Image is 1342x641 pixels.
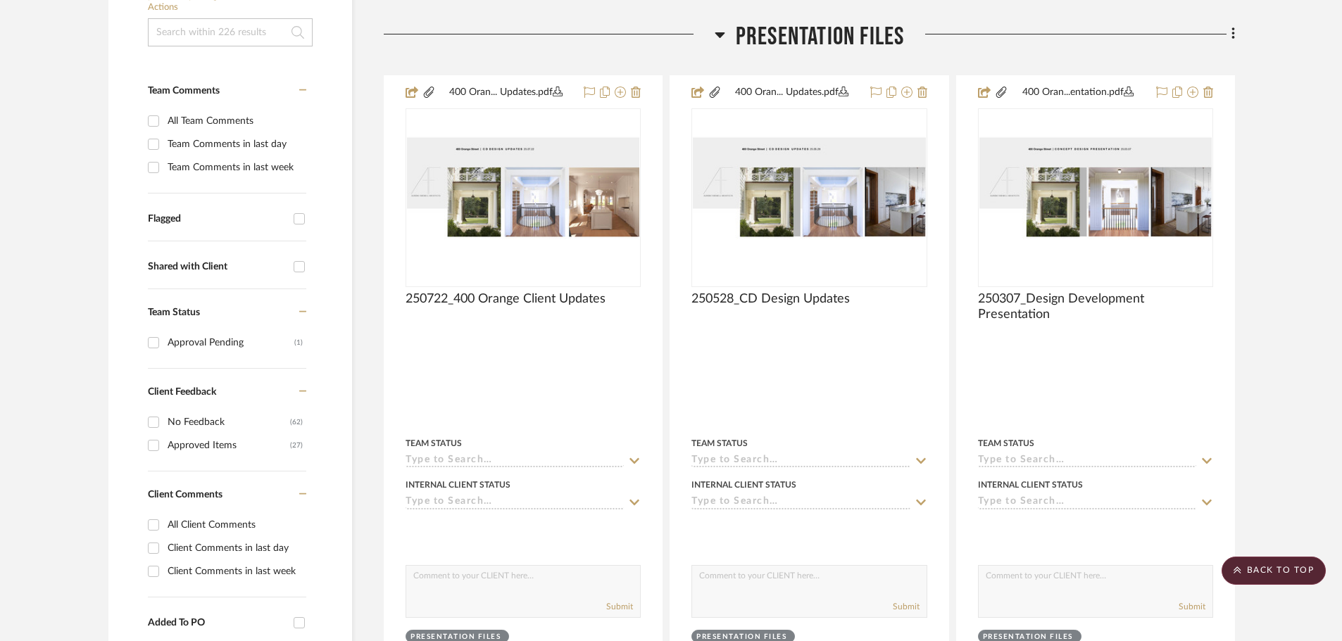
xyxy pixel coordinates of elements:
div: (27) [290,434,303,457]
div: Team Status [691,437,748,450]
span: 250528_CD Design Updates [691,291,850,307]
img: 250722_400 Orange Client Updates [407,122,639,272]
span: Team Status [148,307,200,317]
button: 400 Oran...entation.pdf [1008,84,1148,101]
div: Internal Client Status [978,478,1083,491]
div: All Client Comments [168,514,303,536]
button: 400 Oran... Updates.pdf [722,84,861,101]
span: Client Feedback [148,387,216,397]
input: Type to Search… [691,455,910,468]
div: Team Comments in last week [168,156,303,179]
div: Client Comments in last day [168,537,303,559]
div: (62) [290,411,303,433]
div: Added To PO [148,617,287,629]
div: (1) [294,331,303,354]
img: 250307_Design Development Presentation [979,122,1212,272]
div: All Team Comments [168,110,303,132]
div: Shared with Client [148,261,287,273]
span: 250307_Design Development Presentation [978,291,1213,322]
div: 0 [979,109,1212,286]
input: Type to Search… [978,496,1196,509]
div: Approval Pending [168,331,294,354]
div: Internal Client Status [691,478,796,491]
div: Internal Client Status [406,478,510,491]
button: Submit [893,600,920,613]
div: Team Comments in last day [168,133,303,156]
scroll-to-top-button: BACK TO TOP [1222,557,1326,585]
div: Team Status [406,437,462,450]
div: Team Status [978,437,1034,450]
button: Submit [1179,600,1205,613]
div: 0 [692,109,926,286]
input: Type to Search… [406,455,624,468]
input: Search within 226 results [148,18,313,46]
input: Type to Search… [406,496,624,509]
input: Type to Search… [978,455,1196,468]
div: Client Comments in last week [168,560,303,583]
div: No Feedback [168,411,290,433]
span: 250722_400 Orange Client Updates [406,291,606,307]
span: Presentation Files [736,22,905,52]
div: Approved Items [168,434,290,457]
img: 250528_CD Design Updates [693,122,925,272]
span: Client Comments [148,490,222,500]
button: Submit [606,600,633,613]
div: Flagged [148,213,287,225]
button: 400 Oran... Updates.pdf [436,84,575,101]
span: Team Comments [148,86,220,96]
input: Type to Search… [691,496,910,509]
